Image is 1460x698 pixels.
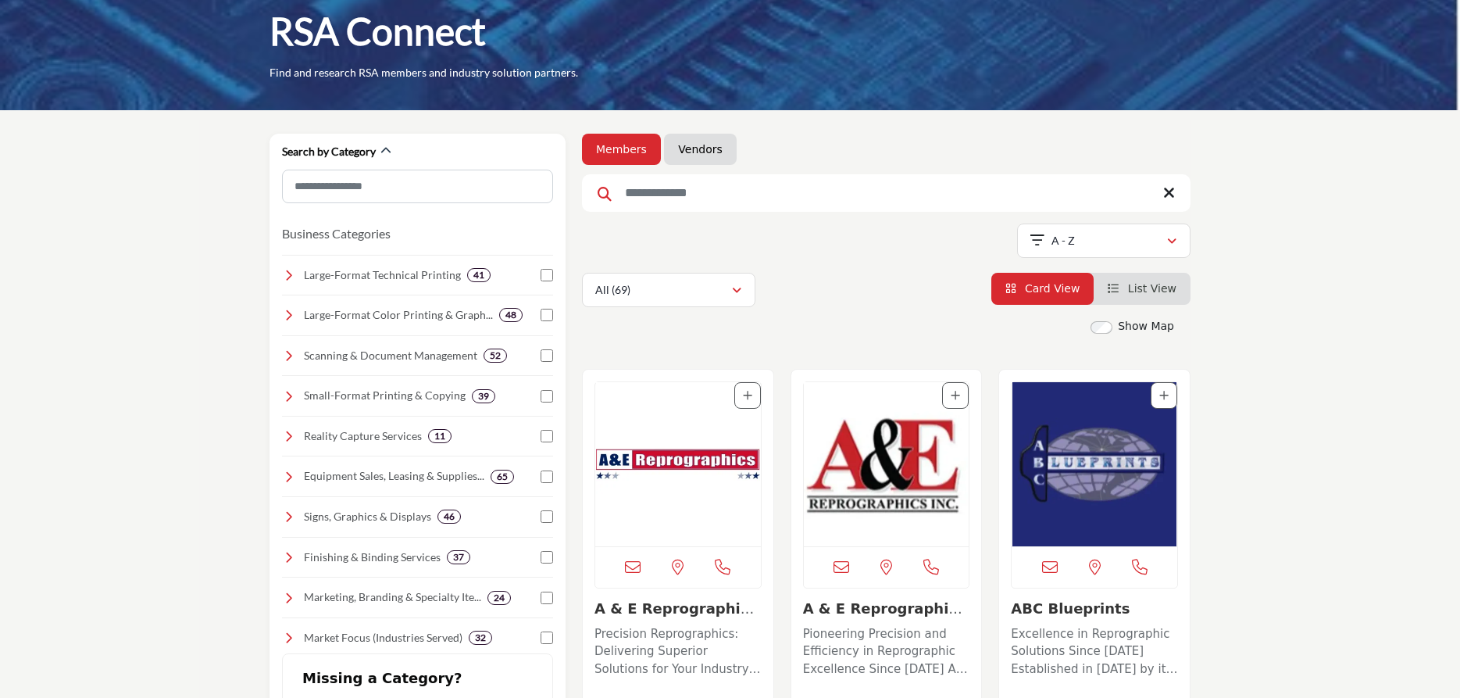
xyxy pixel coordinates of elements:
div: 46 Results For Signs, Graphics & Displays [437,510,461,524]
img: A & E Reprographics, Inc. VA [804,382,969,546]
b: 24 [494,592,505,603]
a: A & E Reprographics,... [803,600,962,634]
p: All (69) [595,282,630,298]
h4: Small-Format Printing & Copying: Professional printing for black and white and color document pri... [304,388,466,403]
input: Search Category [282,170,553,203]
p: Excellence in Reprographic Solutions Since [DATE] Established in [DATE] by its founder [PERSON_NA... [1011,625,1178,678]
a: Precision Reprographics: Delivering Superior Solutions for Your Industry Needs Located in [GEOGRA... [594,621,762,678]
div: 48 Results For Large-Format Color Printing & Graphics [499,308,523,322]
img: ABC Blueprints [1012,382,1177,546]
b: 39 [478,391,489,402]
h4: Market Focus (Industries Served): Tailored solutions for industries like architecture, constructi... [304,630,462,646]
h4: Marketing, Branding & Specialty Items: Design and creative services, marketing support, and speci... [304,589,481,605]
a: Vendors [678,141,722,157]
span: List View [1128,282,1176,295]
label: Show Map [1118,318,1174,335]
button: All (69) [582,273,755,307]
img: A & E Reprographics - AZ [595,382,761,546]
b: 46 [444,511,455,522]
b: 41 [473,270,484,281]
input: Select Marketing, Branding & Specialty Items checkbox [541,592,553,604]
p: Pioneering Precision and Efficiency in Reprographic Excellence Since [DATE] As a longstanding lea... [803,625,970,678]
h4: Large-Format Color Printing & Graphics: Banners, posters, vehicle wraps, and presentation graphics. [304,307,493,323]
h2: Search by Category [282,144,376,159]
b: 37 [453,552,464,563]
b: 32 [475,632,486,643]
div: 24 Results For Marketing, Branding & Specialty Items [487,591,511,605]
a: ABC Blueprints [1011,600,1130,617]
a: A & E Reprographics ... [594,600,757,634]
h4: Equipment Sales, Leasing & Supplies: Equipment sales, leasing, service, and resale of plotters, s... [304,468,484,484]
input: Select Market Focus (Industries Served) checkbox [541,632,553,644]
p: Find and research RSA members and industry solution partners. [270,65,578,81]
h4: Scanning & Document Management: Digital conversion, archiving, indexing, secure storage, and stre... [304,348,477,363]
a: Add To List [951,389,960,402]
div: 41 Results For Large-Format Technical Printing [467,268,491,282]
input: Select Reality Capture Services checkbox [541,430,553,442]
li: Card View [991,273,1094,305]
a: Excellence in Reprographic Solutions Since [DATE] Established in [DATE] by its founder [PERSON_NA... [1011,621,1178,678]
input: Select Small-Format Printing & Copying checkbox [541,390,553,403]
input: Select Signs, Graphics & Displays checkbox [541,510,553,523]
a: Open Listing in new tab [595,382,761,546]
input: Select Equipment Sales, Leasing & Supplies checkbox [541,471,553,483]
h4: Large-Format Technical Printing: High-quality printing for blueprints, construction and architect... [304,267,461,283]
h3: A & E Reprographics - AZ [594,600,762,617]
div: 39 Results For Small-Format Printing & Copying [472,389,495,403]
h4: Signs, Graphics & Displays: Exterior/interior building signs, trade show booths, event displays, ... [304,509,431,524]
p: Precision Reprographics: Delivering Superior Solutions for Your Industry Needs Located in [GEOGRA... [594,625,762,678]
div: 37 Results For Finishing & Binding Services [447,550,470,564]
input: Search Keyword [582,174,1190,212]
h2: Missing a Category? [302,670,533,698]
a: Pioneering Precision and Efficiency in Reprographic Excellence Since [DATE] As a longstanding lea... [803,621,970,678]
input: Select Scanning & Document Management checkbox [541,349,553,362]
p: A - Z [1051,233,1075,249]
h1: RSA Connect [270,7,486,55]
div: 65 Results For Equipment Sales, Leasing & Supplies [491,470,514,484]
input: Select Large-Format Technical Printing checkbox [541,269,553,281]
div: 11 Results For Reality Capture Services [428,429,452,443]
a: Add To List [1159,389,1169,402]
div: 52 Results For Scanning & Document Management [484,349,507,363]
b: 48 [505,310,516,320]
a: Open Listing in new tab [1012,382,1177,546]
button: Business Categories [282,224,391,243]
input: Select Large-Format Color Printing & Graphics checkbox [541,309,553,321]
h3: ABC Blueprints [1011,600,1178,617]
span: Card View [1025,282,1080,295]
h4: Finishing & Binding Services: Laminating, binding, folding, trimming, and other finishing touches... [304,549,441,565]
b: 11 [434,431,445,442]
a: Add To List [743,389,752,402]
li: List View [1094,273,1190,305]
a: View Card [1005,282,1080,295]
b: 65 [497,471,508,482]
button: A - Z [1017,224,1190,258]
h3: A & E Reprographics, Inc. VA [803,600,970,617]
a: Open Listing in new tab [804,382,969,546]
a: Members [596,141,647,157]
div: 32 Results For Market Focus (Industries Served) [469,631,492,645]
h4: Reality Capture Services: Laser scanning, BIM modeling, photogrammetry, 3D scanning, and other ad... [304,428,422,444]
input: Select Finishing & Binding Services checkbox [541,551,553,564]
a: View List [1108,282,1176,295]
b: 52 [490,350,501,361]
